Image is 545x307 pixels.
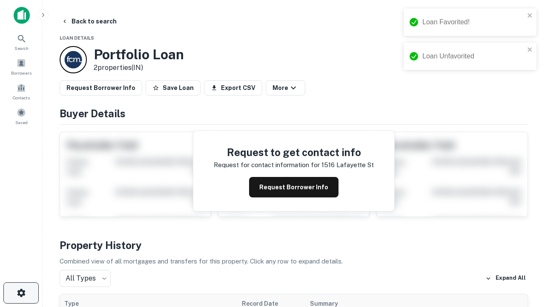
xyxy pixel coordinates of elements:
button: Save Loan [146,80,201,96]
img: capitalize-icon.png [14,7,30,24]
button: Request Borrower Info [249,177,338,197]
button: Back to search [58,14,120,29]
button: close [527,12,533,20]
h3: Portfolio Loan [94,46,184,63]
div: All Types [60,270,111,287]
iframe: Chat Widget [502,211,545,252]
button: More [266,80,305,96]
button: Request Borrower Info [60,80,142,96]
span: Contacts [13,94,30,101]
span: Borrowers [11,70,32,76]
h4: Request to get contact info [214,145,374,160]
button: close [527,46,533,54]
a: Search [3,30,40,53]
div: Loan Unfavorited [422,51,525,61]
button: Expand All [483,272,528,285]
p: Combined view of all mortgages and transfers for this property. Click any row to expand details. [60,256,528,266]
div: Loan Favorited! [422,17,525,27]
button: Export CSV [204,80,262,96]
p: Request for contact information for [214,160,320,170]
span: Loan Details [60,35,94,41]
a: Borrowers [3,55,40,78]
p: 1516 lafayette st [321,160,374,170]
h4: Buyer Details [60,106,528,121]
a: Contacts [3,80,40,103]
a: Saved [3,104,40,127]
p: 2 properties (IN) [94,63,184,73]
span: Saved [15,119,28,126]
span: Search [14,45,29,52]
h4: Property History [60,237,528,253]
